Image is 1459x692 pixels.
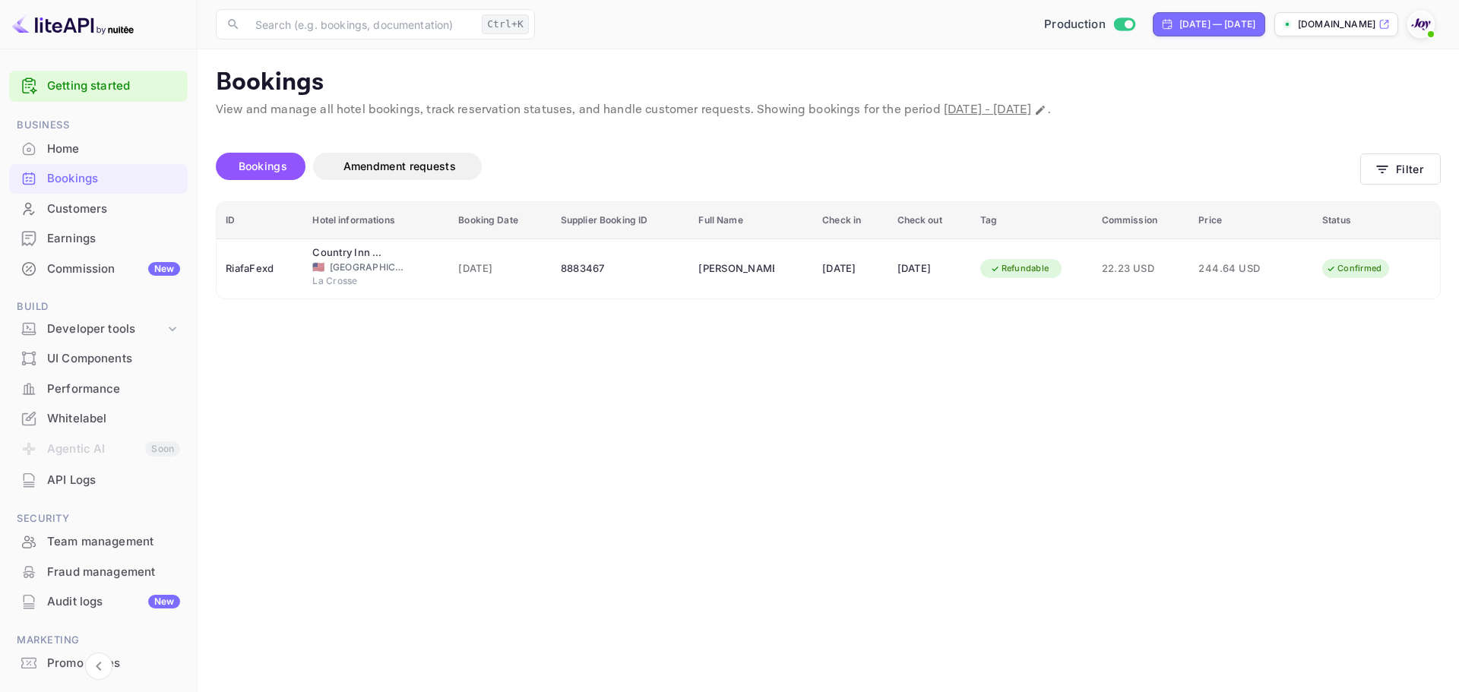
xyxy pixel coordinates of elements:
[1313,202,1440,239] th: Status
[9,344,188,374] div: UI Components
[9,194,188,224] div: Customers
[148,262,180,276] div: New
[47,230,180,248] div: Earnings
[47,350,180,368] div: UI Components
[9,374,188,404] div: Performance
[9,510,188,527] span: Security
[971,202,1093,239] th: Tag
[1179,17,1255,31] div: [DATE] — [DATE]
[1093,202,1190,239] th: Commission
[47,201,180,218] div: Customers
[9,164,188,192] a: Bookings
[698,257,774,281] div: Paula Cline
[9,224,188,252] a: Earnings
[813,202,888,239] th: Check in
[9,649,188,678] div: Promo codes
[980,259,1059,278] div: Refundable
[47,170,180,188] div: Bookings
[1409,12,1433,36] img: With Joy
[9,117,188,134] span: Business
[47,533,180,551] div: Team management
[216,68,1441,98] p: Bookings
[217,202,1440,299] table: booking table
[239,160,287,172] span: Bookings
[246,9,476,39] input: Search (e.g. bookings, documentation)
[226,257,294,281] div: RiafaFexd
[482,14,529,34] div: Ctrl+K
[9,164,188,194] div: Bookings
[9,254,188,284] div: CommissionNew
[897,257,962,281] div: [DATE]
[47,77,180,95] a: Getting started
[148,595,180,608] div: New
[1298,17,1375,31] p: [DOMAIN_NAME]
[822,257,878,281] div: [DATE]
[9,404,188,434] div: Whitelabel
[312,262,324,272] span: United States of America
[47,564,180,581] div: Fraud management
[1044,16,1106,33] span: Production
[1360,153,1441,185] button: Filter
[689,202,813,239] th: Full Name
[9,527,188,555] a: Team management
[9,587,188,617] div: Audit logsNew
[1033,103,1048,118] button: Change date range
[47,472,180,489] div: API Logs
[9,134,188,163] a: Home
[47,141,180,158] div: Home
[47,261,180,278] div: Commission
[9,466,188,494] a: API Logs
[449,202,552,239] th: Booking Date
[47,321,165,338] div: Developer tools
[9,344,188,372] a: UI Components
[9,71,188,102] div: Getting started
[1198,261,1274,277] span: 244.64 USD
[47,410,180,428] div: Whitelabel
[9,587,188,615] a: Audit logsNew
[47,381,180,398] div: Performance
[9,466,188,495] div: API Logs
[47,593,180,611] div: Audit logs
[9,527,188,557] div: Team management
[9,558,188,586] a: Fraud management
[9,299,188,315] span: Build
[9,404,188,432] a: Whitelabel
[9,254,188,283] a: CommissionNew
[12,12,134,36] img: LiteAPI logo
[9,374,188,403] a: Performance
[85,653,112,680] button: Collapse navigation
[9,649,188,677] a: Promo codes
[1316,259,1391,278] div: Confirmed
[9,224,188,254] div: Earnings
[216,101,1441,119] p: View and manage all hotel bookings, track reservation statuses, and handle customer requests. Sho...
[303,202,449,239] th: Hotel informations
[217,202,303,239] th: ID
[312,245,388,261] div: Country Inn & Suites by Radisson, La Crosse, WI
[458,261,543,277] span: [DATE]
[47,655,180,672] div: Promo codes
[944,102,1031,118] span: [DATE] - [DATE]
[561,257,681,281] div: 8883467
[312,274,388,288] span: La Crosse
[9,134,188,164] div: Home
[9,316,188,343] div: Developer tools
[216,153,1360,180] div: account-settings tabs
[1189,202,1313,239] th: Price
[888,202,971,239] th: Check out
[330,261,406,274] span: [GEOGRAPHIC_DATA]
[552,202,690,239] th: Supplier Booking ID
[9,194,188,223] a: Customers
[343,160,456,172] span: Amendment requests
[9,558,188,587] div: Fraud management
[1102,261,1181,277] span: 22.23 USD
[1038,16,1141,33] div: Switch to Sandbox mode
[9,632,188,649] span: Marketing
